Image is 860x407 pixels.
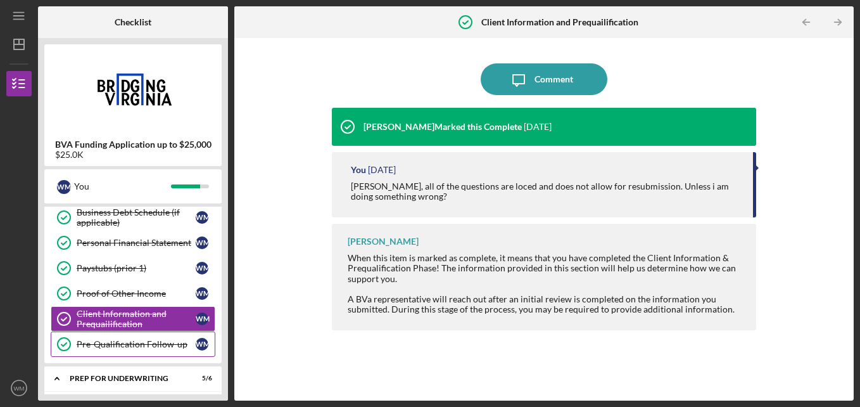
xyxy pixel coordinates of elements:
[115,17,151,27] b: Checklist
[13,385,24,392] text: WM
[57,180,71,194] div: W M
[51,281,215,306] a: Proof of Other IncomeWM
[481,63,607,95] button: Comment
[77,309,196,329] div: Client Information and Prequailification
[481,17,638,27] b: Client Information and Prequailification
[51,230,215,255] a: Personal Financial StatementWM
[348,253,744,283] div: When this item is marked as complete, it means that you have completed the Client Information & P...
[51,332,215,357] a: Pre-Qualification Follow-upWM
[351,181,741,202] div: [PERSON_NAME], all of the questions are loced and does not allow for resubmission. Unless i am do...
[77,207,196,228] div: Business Debt Schedule (if applicable)
[77,288,196,299] div: Proof of Other Income
[196,287,208,300] div: W M
[524,122,552,132] time: 2025-06-16 17:10
[55,150,212,160] div: $25.0K
[51,255,215,281] a: Paystubs (prior 1)WM
[196,313,208,325] div: W M
[351,165,366,175] div: You
[368,165,396,175] time: 2025-02-11 23:12
[70,375,180,382] div: Prep for Underwriting
[196,211,208,224] div: W M
[6,375,32,401] button: WM
[44,51,222,127] img: Product logo
[77,263,196,273] div: Paystubs (prior 1)
[51,205,215,230] a: Business Debt Schedule (if applicable)WM
[534,63,573,95] div: Comment
[51,306,215,332] a: Client Information and PrequailificationWM
[348,236,419,247] div: [PERSON_NAME]
[77,339,196,349] div: Pre-Qualification Follow-up
[196,262,208,275] div: W M
[74,176,171,197] div: You
[364,122,522,132] div: [PERSON_NAME] Marked this Complete
[55,139,212,150] b: BVA Funding Application up to $25,000
[77,238,196,248] div: Personal Financial Statement
[189,375,212,382] div: 5 / 6
[196,338,208,351] div: W M
[196,236,208,249] div: W M
[348,294,744,314] div: A BVa representative will reach out after an initial review is completed on the information you s...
